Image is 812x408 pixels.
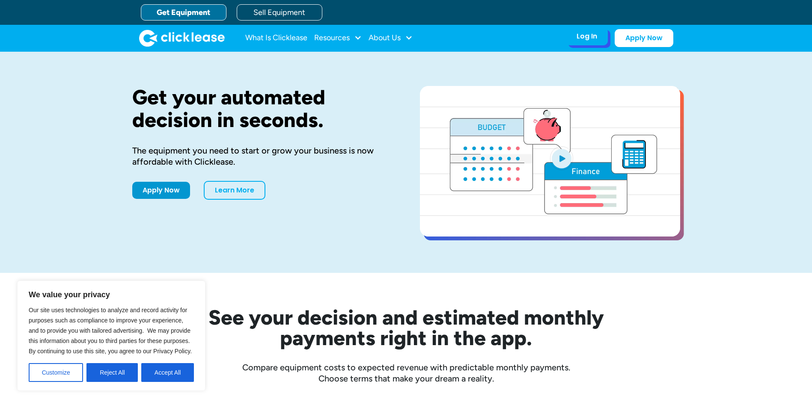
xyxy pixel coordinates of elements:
[141,363,194,382] button: Accept All
[139,30,225,47] img: Clicklease logo
[204,181,265,200] a: Learn More
[314,30,362,47] div: Resources
[29,363,83,382] button: Customize
[369,30,413,47] div: About Us
[420,86,680,237] a: open lightbox
[17,281,205,391] div: We value your privacy
[29,307,192,355] span: Our site uses technologies to analyze and record activity for purposes such as compliance to impr...
[132,86,393,131] h1: Get your automated decision in seconds.
[86,363,138,382] button: Reject All
[237,4,322,21] a: Sell Equipment
[132,145,393,167] div: The equipment you need to start or grow your business is now affordable with Clicklease.
[577,32,597,41] div: Log In
[245,30,307,47] a: What Is Clicklease
[550,146,573,170] img: Blue play button logo on a light blue circular background
[132,182,190,199] a: Apply Now
[615,29,673,47] a: Apply Now
[167,307,646,348] h2: See your decision and estimated monthly payments right in the app.
[29,290,194,300] p: We value your privacy
[139,30,225,47] a: home
[132,362,680,384] div: Compare equipment costs to expected revenue with predictable monthly payments. Choose terms that ...
[141,4,226,21] a: Get Equipment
